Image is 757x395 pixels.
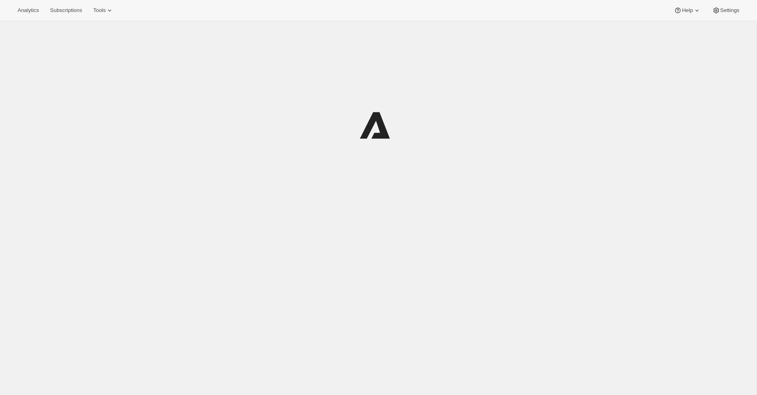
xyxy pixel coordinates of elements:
[682,7,693,14] span: Help
[93,7,106,14] span: Tools
[88,5,118,16] button: Tools
[13,5,44,16] button: Analytics
[720,7,739,14] span: Settings
[18,7,39,14] span: Analytics
[707,5,744,16] button: Settings
[669,5,705,16] button: Help
[45,5,87,16] button: Subscriptions
[50,7,82,14] span: Subscriptions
